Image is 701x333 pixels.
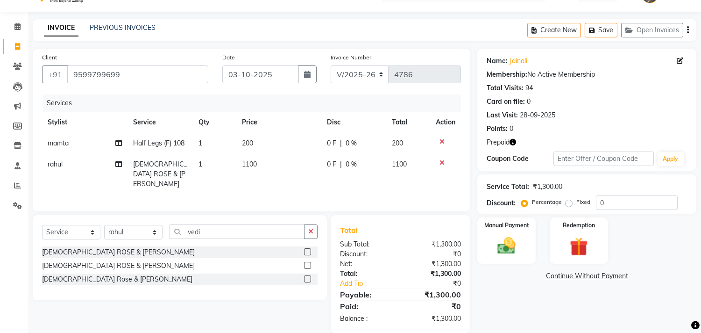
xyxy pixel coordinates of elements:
div: 94 [525,83,533,93]
button: Open Invoices [621,23,683,37]
div: Payable: [333,289,401,300]
div: ₹1,300.00 [401,269,468,279]
label: Manual Payment [484,221,529,230]
span: 0 F [327,138,336,148]
span: rahul [48,160,63,168]
label: Client [42,53,57,62]
div: Discount: [487,198,516,208]
div: ₹1,300.00 [401,239,468,249]
label: Date [222,53,235,62]
a: PREVIOUS INVOICES [90,23,156,32]
div: ₹1,300.00 [401,314,468,324]
div: 0 [510,124,513,134]
span: 0 F [327,159,336,169]
a: Add Tip [333,279,412,289]
div: Total: [333,269,401,279]
span: 200 [392,139,403,147]
span: 1 [198,160,202,168]
div: [DEMOGRAPHIC_DATA] Rose & [PERSON_NAME] [42,275,192,284]
div: ₹0 [412,279,468,289]
img: _cash.svg [492,235,521,256]
span: mamta [48,139,69,147]
div: Sub Total: [333,239,401,249]
span: 1 [198,139,202,147]
label: Redemption [563,221,595,230]
div: Net: [333,259,401,269]
a: Continue Without Payment [479,271,694,281]
a: INVOICE [44,20,78,36]
div: ₹0 [401,301,468,312]
div: ₹1,300.00 [401,259,468,269]
th: Qty [193,112,236,133]
th: Stylist [42,112,127,133]
div: Paid: [333,301,401,312]
span: Prepaid [487,138,510,147]
div: Coupon Code [487,154,553,164]
div: Last Visit: [487,110,518,120]
div: 0 [527,97,531,107]
span: Half Legs (F) 108 [133,139,184,147]
button: +91 [42,65,68,83]
span: | [340,138,342,148]
span: | [340,159,342,169]
button: Save [585,23,617,37]
div: Service Total: [487,182,529,192]
div: ₹1,300.00 [401,289,468,300]
input: Enter Offer / Coupon Code [553,152,653,166]
div: ₹1,300.00 [533,182,562,192]
th: Disc [321,112,386,133]
span: [DEMOGRAPHIC_DATA] ROSE & [PERSON_NAME] [133,160,187,188]
div: Total Visits: [487,83,524,93]
div: [DEMOGRAPHIC_DATA] ROSE & [PERSON_NAME] [42,261,195,271]
div: ₹0 [401,249,468,259]
input: Search by Name/Mobile/Email/Code [67,65,208,83]
div: 28-09-2025 [520,110,555,120]
div: Membership: [487,70,527,80]
div: Balance : [333,314,401,324]
img: _gift.svg [564,235,594,258]
th: Price [236,112,321,133]
span: 1100 [242,160,257,168]
span: 200 [242,139,253,147]
span: 1100 [392,160,407,168]
th: Service [127,112,193,133]
th: Action [430,112,461,133]
input: Search or Scan [170,224,304,239]
div: Services [43,94,468,112]
a: Jainali [510,56,527,66]
span: Total [340,225,361,235]
div: [DEMOGRAPHIC_DATA] ROSE & [PERSON_NAME] [42,247,195,257]
div: No Active Membership [487,70,687,80]
label: Invoice Number [331,53,371,62]
button: Apply [658,152,684,166]
th: Total [386,112,431,133]
div: Points: [487,124,508,134]
div: Name: [487,56,508,66]
div: Card on file: [487,97,525,107]
label: Percentage [532,198,562,206]
span: 0 % [346,138,357,148]
div: Discount: [333,249,401,259]
label: Fixed [576,198,590,206]
button: Create New [527,23,581,37]
span: 0 % [346,159,357,169]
